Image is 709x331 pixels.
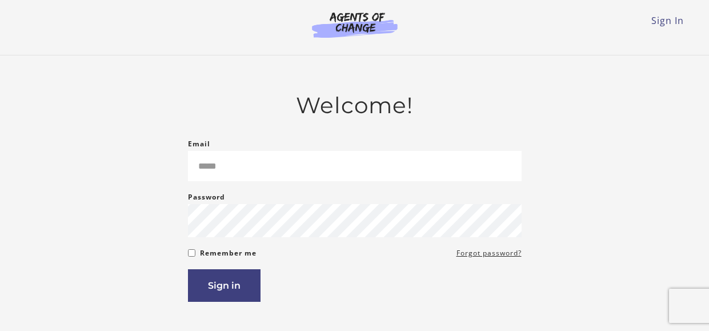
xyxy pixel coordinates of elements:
[188,92,522,119] h2: Welcome!
[188,269,261,302] button: Sign in
[651,14,684,27] a: Sign In
[300,11,410,38] img: Agents of Change Logo
[188,190,225,204] label: Password
[456,246,522,260] a: Forgot password?
[200,246,257,260] label: Remember me
[188,137,210,151] label: Email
